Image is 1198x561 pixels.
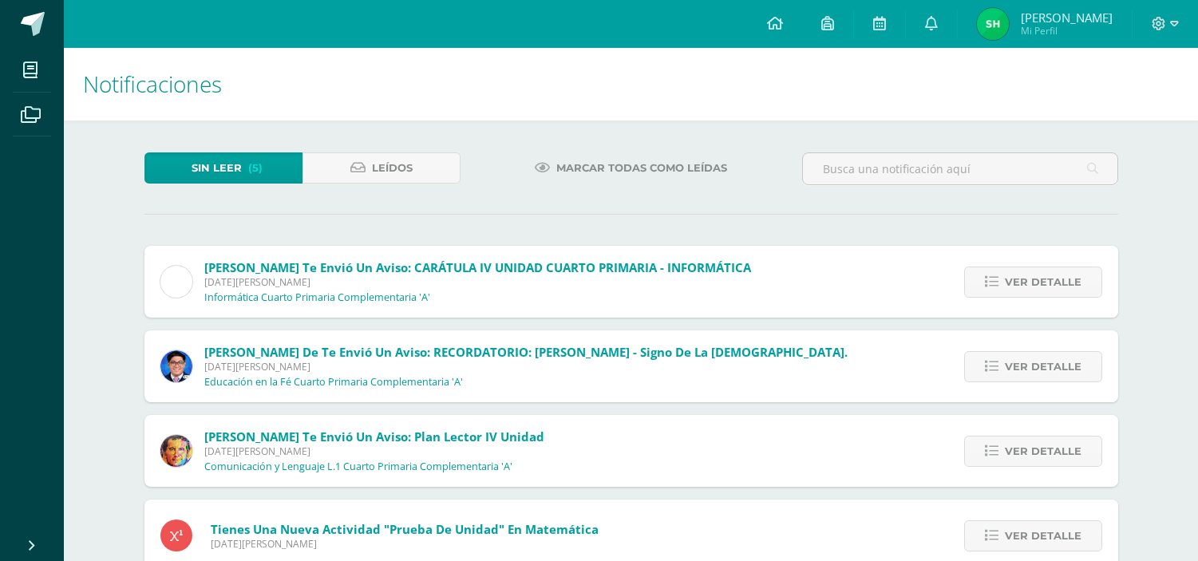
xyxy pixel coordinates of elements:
a: Leídos [302,152,461,184]
span: Ver detalle [1005,352,1081,381]
span: Tienes una nueva actividad "Prueba de Unidad" En Matemática [211,521,599,537]
span: [PERSON_NAME] te envió un aviso: CARÁTULA IV UNIDAD CUARTO PRIMARIA - INFORMÁTICA [204,259,751,275]
input: Busca una notificación aquí [803,153,1117,184]
a: Marcar todas como leídas [515,152,747,184]
span: [PERSON_NAME] de te envió un aviso: RECORDATORIO: [PERSON_NAME] - Signo de la [DEMOGRAPHIC_DATA]. [204,344,848,360]
span: Sin leer [192,153,242,183]
span: [DATE][PERSON_NAME] [204,275,751,289]
p: Educación en la Fé Cuarto Primaria Complementaria 'A' [204,376,463,389]
span: [PERSON_NAME] [1021,10,1113,26]
span: [PERSON_NAME] te envió un aviso: Plan lector IV unidad [204,429,544,444]
span: Ver detalle [1005,437,1081,466]
img: cae4b36d6049cd6b8500bd0f72497672.png [160,266,192,298]
span: [DATE][PERSON_NAME] [211,537,599,551]
span: [DATE][PERSON_NAME] [204,444,544,458]
img: 038ac9c5e6207f3bea702a86cda391b3.png [160,350,192,382]
a: Sin leer(5) [144,152,302,184]
span: (5) [248,153,263,183]
span: Leídos [372,153,413,183]
img: 49d5a75e1ce6d2edc12003b83b1ef316.png [160,435,192,467]
span: Ver detalle [1005,267,1081,297]
p: Informática Cuarto Primaria Complementaria 'A' [204,291,430,304]
span: [DATE][PERSON_NAME] [204,360,848,373]
span: Notificaciones [83,69,222,99]
span: Marcar todas como leídas [556,153,727,183]
p: Comunicación y Lenguaje L.1 Cuarto Primaria Complementaria 'A' [204,460,512,473]
span: Mi Perfil [1021,24,1113,38]
span: Ver detalle [1005,521,1081,551]
img: fc4339666baa0cca7e3fa14130174606.png [977,8,1009,40]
